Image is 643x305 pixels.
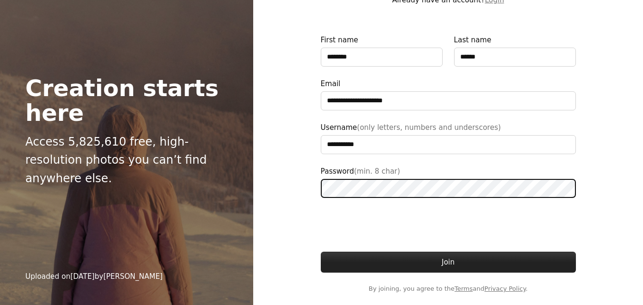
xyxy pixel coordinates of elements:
[321,78,576,110] label: Email
[321,179,576,198] input: Password(min. 8 char)
[321,34,443,67] label: First name
[321,122,576,154] label: Username
[321,135,576,154] input: Username(only letters, numbers and underscores)
[454,34,576,67] label: Last name
[485,285,526,292] a: Privacy Policy
[321,284,576,294] span: By joining, you agree to the and .
[354,167,400,176] span: (min. 8 char)
[321,166,576,198] label: Password
[25,76,228,125] h2: Creation starts here
[454,48,576,67] input: Last name
[321,48,443,67] input: First name
[455,285,473,292] a: Terms
[321,91,576,110] input: Email
[25,271,163,282] div: Uploaded on by [PERSON_NAME]
[25,133,228,187] p: Access 5,825,610 free, high-resolution photos you can’t find anywhere else.
[321,252,576,273] button: Join
[357,123,501,132] span: (only letters, numbers and underscores)
[70,272,95,281] time: February 20, 2025 at 5:40:00 AM GMT+5:30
